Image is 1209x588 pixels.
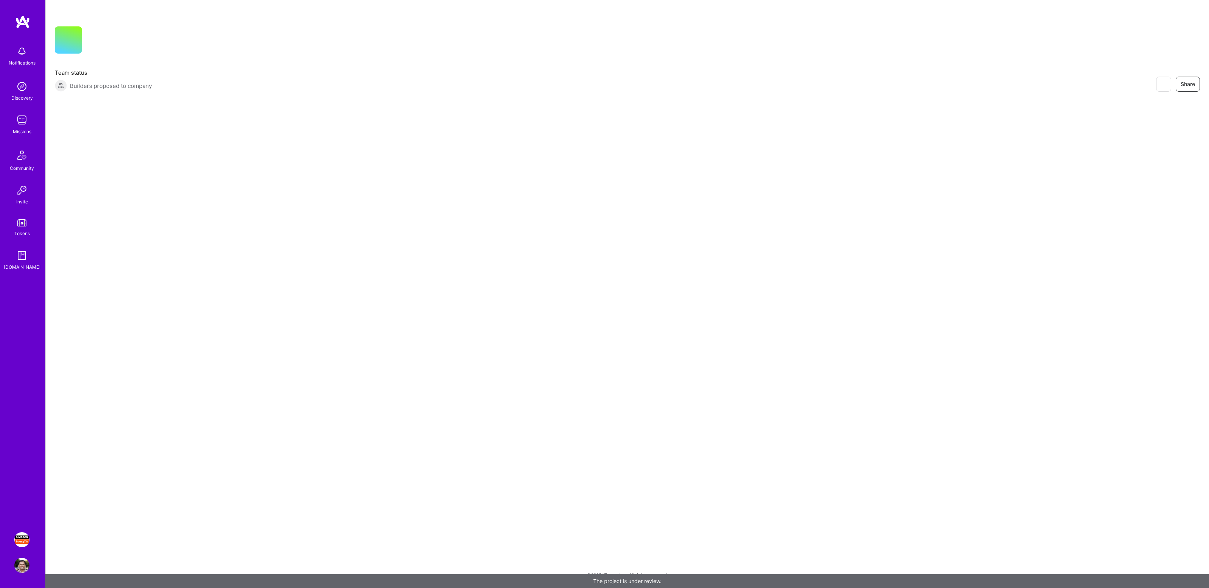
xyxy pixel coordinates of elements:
div: Discovery [11,94,33,102]
div: Notifications [9,59,36,67]
div: [DOMAIN_NAME] [4,263,40,271]
img: discovery [14,79,29,94]
a: Simpson Strong-Tie: Product Manager [12,532,31,547]
img: Invite [14,183,29,198]
img: User Avatar [14,558,29,573]
span: Team status [55,69,152,77]
div: Community [10,164,34,172]
img: bell [14,44,29,59]
div: Tokens [14,229,30,237]
a: User Avatar [12,558,31,573]
img: Simpson Strong-Tie: Product Manager [14,532,29,547]
i: icon CompanyGray [91,38,97,45]
img: guide book [14,248,29,263]
span: Share [1181,80,1195,88]
i: icon EyeClosed [1160,81,1166,87]
div: Missions [13,128,31,135]
button: Share [1176,77,1200,92]
div: The project is under review. [45,574,1209,588]
span: Builders proposed to company [70,82,152,90]
div: Invite [16,198,28,206]
img: tokens [17,219,26,226]
img: teamwork [14,112,29,128]
img: Builders proposed to company [55,80,67,92]
img: Community [13,146,31,164]
img: logo [15,15,30,29]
